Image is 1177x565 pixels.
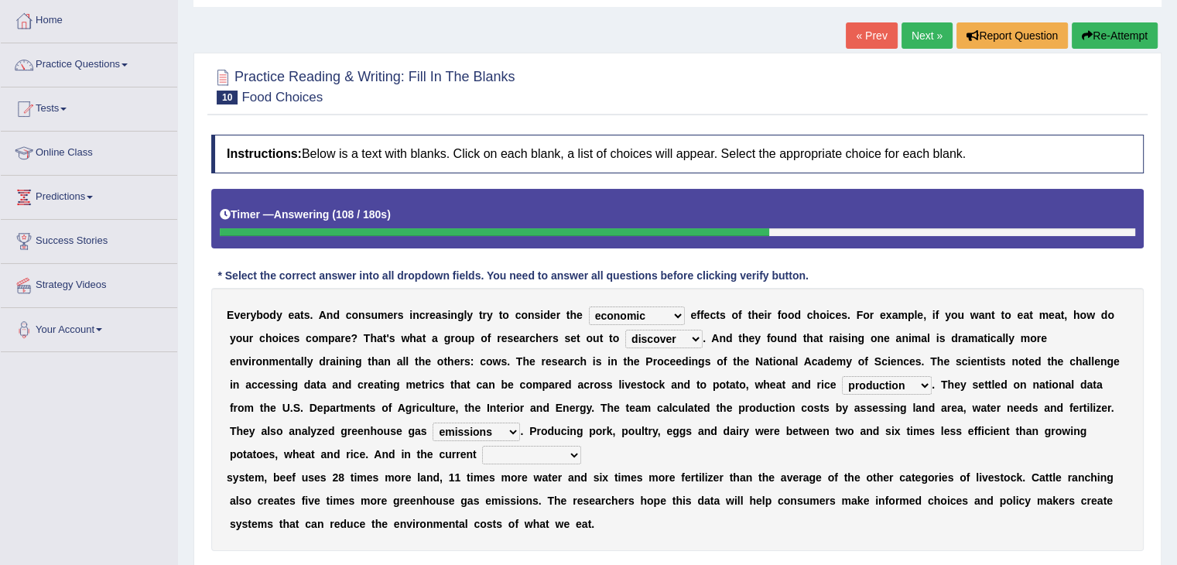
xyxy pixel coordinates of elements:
[384,355,391,368] b: n
[1021,332,1030,344] b: m
[767,309,771,321] b: r
[293,332,299,344] b: s
[263,309,270,321] b: o
[529,355,535,368] b: e
[842,332,848,344] b: s
[957,309,964,321] b: u
[777,332,784,344] b: u
[819,332,823,344] b: t
[716,309,720,321] b: t
[997,332,1003,344] b: a
[891,309,898,321] b: a
[819,309,826,321] b: o
[700,309,704,321] b: f
[234,309,240,321] b: v
[1107,309,1114,321] b: o
[450,332,454,344] b: r
[447,355,454,368] b: h
[609,332,613,344] b: t
[877,332,884,344] b: n
[499,309,503,321] b: t
[327,309,334,321] b: n
[726,332,733,344] b: d
[487,309,493,321] b: y
[542,332,549,344] b: e
[1086,309,1095,321] b: w
[318,332,327,344] b: m
[570,355,573,368] b: r
[553,332,559,344] b: s
[857,332,864,344] b: g
[269,355,279,368] b: m
[886,309,892,321] b: x
[464,355,470,368] b: s
[488,332,491,344] b: f
[884,332,890,344] b: e
[288,332,294,344] b: e
[711,332,719,344] b: A
[593,332,600,344] b: u
[826,309,830,321] b: i
[794,309,801,321] b: d
[586,332,593,344] b: o
[803,332,807,344] b: t
[334,332,340,344] b: a
[703,332,706,344] b: .
[386,332,388,344] b: '
[211,66,515,104] h2: Practice Reading & Writing: Fill In The Blanks
[813,332,819,344] b: a
[991,332,997,344] b: c
[419,309,426,321] b: c
[370,332,377,344] b: h
[236,355,243,368] b: n
[371,355,378,368] b: h
[1005,332,1008,344] b: l
[326,355,330,368] b: r
[951,309,958,321] b: o
[246,309,250,321] b: r
[543,309,550,321] b: d
[230,355,236,368] b: e
[393,309,397,321] b: r
[1,264,177,303] a: Strategy Videos
[764,309,767,321] b: i
[936,332,939,344] b: i
[552,355,558,368] b: s
[480,355,486,368] b: c
[781,309,788,321] b: o
[220,209,391,221] h5: Timer —
[364,332,371,344] b: T
[479,309,483,321] b: t
[437,355,444,368] b: o
[577,332,580,344] b: t
[397,355,403,368] b: a
[790,332,797,344] b: d
[312,332,319,344] b: o
[426,309,429,321] b: r
[1004,309,1011,321] b: o
[908,309,915,321] b: p
[829,332,833,344] b: r
[217,91,238,104] span: 10
[371,309,378,321] b: u
[1,132,177,170] a: Online Class
[227,147,302,160] b: Instructions:
[758,309,765,321] b: e
[921,332,927,344] b: a
[767,332,771,344] b: f
[507,332,513,344] b: s
[1,176,177,214] a: Predictions
[841,309,847,321] b: s
[398,309,404,321] b: s
[917,309,923,321] b: e
[529,332,535,344] b: c
[939,332,946,344] b: s
[839,332,842,344] b: i
[513,332,519,344] b: e
[405,355,409,368] b: l
[419,355,426,368] b: h
[813,309,819,321] b: h
[835,309,841,321] b: e
[336,355,339,368] b: i
[720,309,726,321] b: s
